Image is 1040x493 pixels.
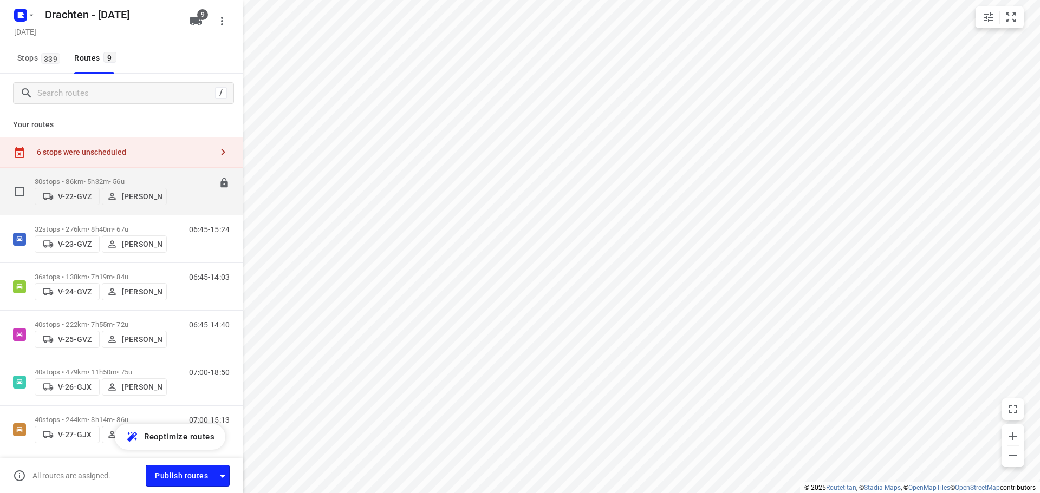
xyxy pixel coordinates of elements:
span: Reoptimize routes [144,430,214,444]
p: [PERSON_NAME] [122,383,162,391]
span: Select [9,181,30,202]
button: V-27-GJX [35,426,100,443]
p: V-26-GJX [58,383,92,391]
button: [PERSON_NAME] [102,235,167,253]
span: 9 [197,9,208,20]
p: 40 stops • 244km • 8h14m • 86u [35,416,167,424]
div: 6 stops were unscheduled [37,148,212,156]
p: 36 stops • 138km • 7h19m • 84u [35,273,167,281]
button: 9 [185,10,207,32]
a: OpenMapTiles [908,484,950,491]
span: 9 [103,52,116,63]
p: [PERSON_NAME] [122,335,162,344]
button: [PERSON_NAME] [102,331,167,348]
button: Reoptimize routes [115,424,225,450]
button: Lock route [219,178,230,190]
p: V-27-GJX [58,430,92,439]
button: [PERSON_NAME] [102,188,167,205]
p: All routes are assigned. [32,471,110,480]
button: V-26-GJX [35,378,100,396]
p: [PERSON_NAME] [122,240,162,248]
button: Fit zoom [1000,6,1022,28]
div: Driver app settings [216,469,229,482]
button: Map settings [978,6,999,28]
span: Stops [17,51,63,65]
h5: Project date [10,25,41,38]
p: 07:00-18:50 [189,368,230,377]
button: V-22-GVZ [35,188,100,205]
p: 40 stops • 222km • 7h55m • 72u [35,320,167,328]
p: 40 stops • 479km • 11h50m • 75u [35,368,167,376]
p: 32 stops • 276km • 8h40m • 67u [35,225,167,233]
p: 07:00-15:13 [189,416,230,424]
button: [PERSON_NAME] [102,283,167,300]
input: Search routes [37,85,215,102]
button: V-25-GVZ [35,331,100,348]
a: OpenStreetMap [955,484,1000,491]
div: small contained button group [976,6,1024,28]
p: 30 stops • 86km • 5h32m • 56u [35,178,167,186]
p: V-24-GVZ [58,287,92,296]
p: V-25-GVZ [58,335,92,344]
p: 06:45-14:03 [189,273,230,281]
button: More [211,10,233,32]
p: [PERSON_NAME] [122,192,162,201]
div: Routes [74,51,119,65]
p: 06:45-15:24 [189,225,230,234]
li: © 2025 , © , © © contributors [804,484,1036,491]
span: 339 [41,53,60,64]
a: Routetitan [826,484,856,491]
button: [PERSON_NAME] [102,378,167,396]
button: Publish routes [146,465,216,486]
p: 06:45-14:40 [189,320,230,329]
button: V-24-GVZ [35,283,100,300]
p: Your routes [13,119,230,130]
span: Publish routes [155,469,208,483]
div: / [215,87,227,99]
p: V-23-GVZ [58,240,92,248]
button: V-23-GVZ [35,235,100,253]
h5: Drachten - Wednesday [41,6,181,23]
p: V-22-GVZ [58,192,92,201]
p: [PERSON_NAME] [122,287,162,296]
button: [PERSON_NAME] [102,426,167,443]
a: Stadia Maps [864,484,901,491]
